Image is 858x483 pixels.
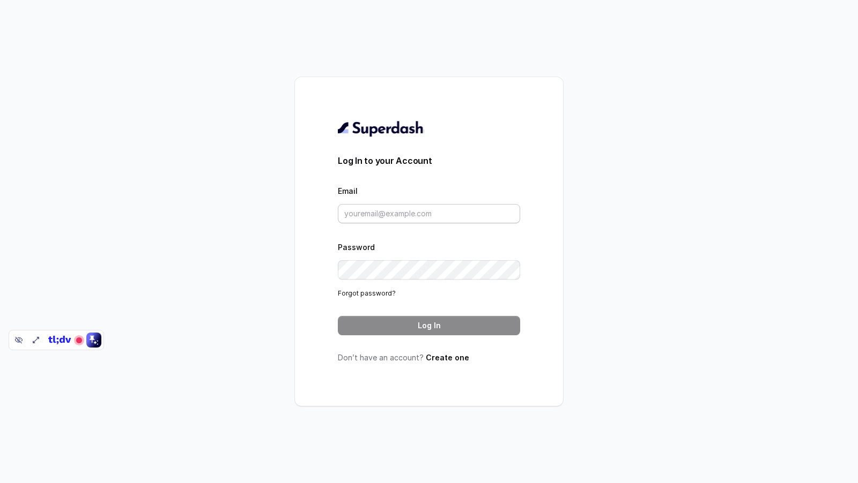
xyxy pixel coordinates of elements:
[338,316,520,335] button: Log In
[338,154,520,167] h3: Log In to your Account
[338,120,424,137] img: light.svg
[338,186,358,195] label: Email
[426,353,469,362] a: Create one
[338,204,520,223] input: youremail@example.com
[338,352,520,363] p: Don’t have an account?
[338,243,375,252] label: Password
[338,289,396,297] a: Forgot password?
